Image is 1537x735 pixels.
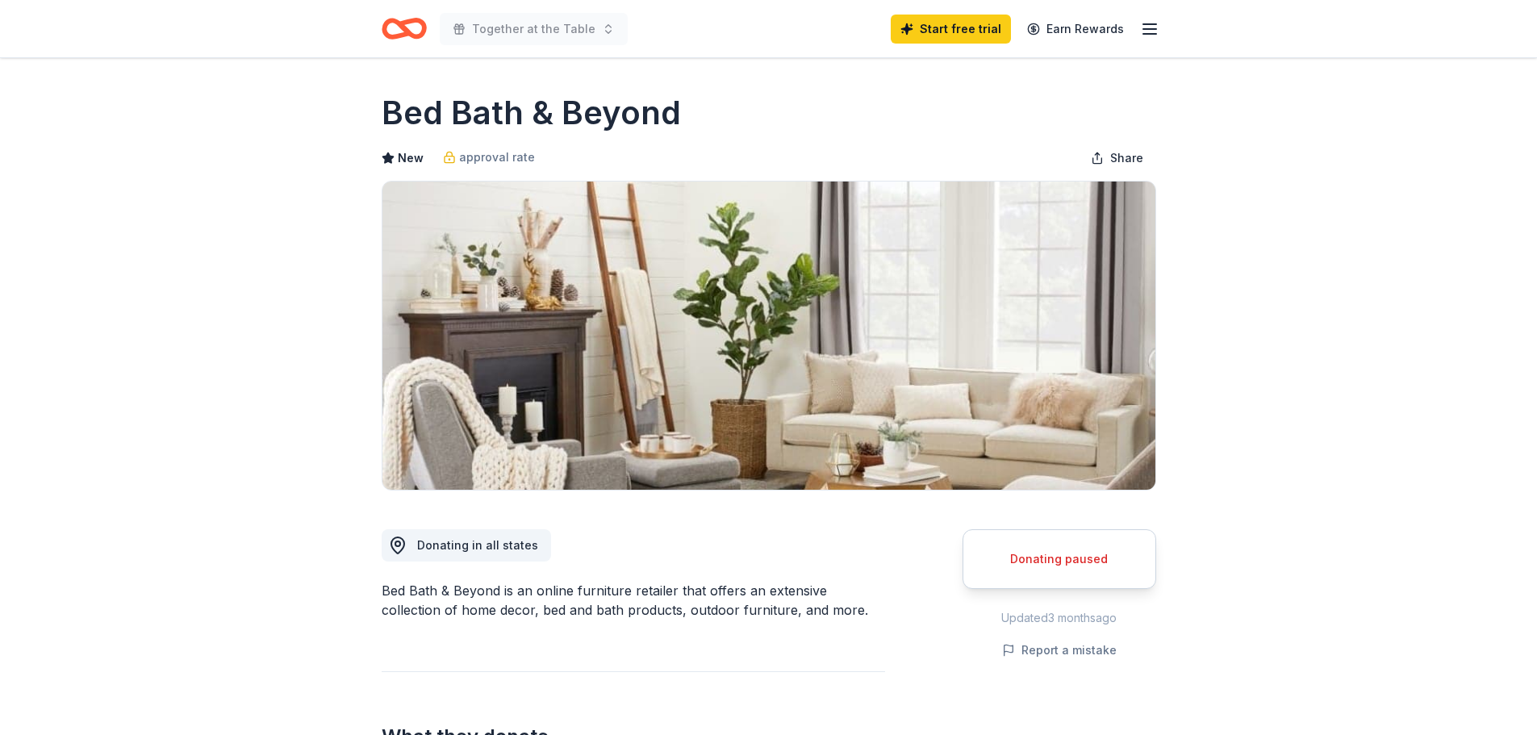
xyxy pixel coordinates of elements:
span: Donating in all states [417,538,538,552]
div: Donating paused [983,549,1136,569]
button: Report a mistake [1002,641,1117,660]
a: approval rate [443,148,535,167]
a: Earn Rewards [1017,15,1134,44]
span: New [398,148,424,168]
div: Updated 3 months ago [963,608,1156,628]
a: Start free trial [891,15,1011,44]
span: Together at the Table [472,19,595,39]
button: Together at the Table [440,13,628,45]
img: Image for Bed Bath & Beyond [382,182,1155,490]
div: Bed Bath & Beyond is an online furniture retailer that offers an extensive collection of home dec... [382,581,885,620]
button: Share [1078,142,1156,174]
h1: Bed Bath & Beyond [382,90,681,136]
a: Home [382,10,427,48]
span: approval rate [459,148,535,167]
span: Share [1110,148,1143,168]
